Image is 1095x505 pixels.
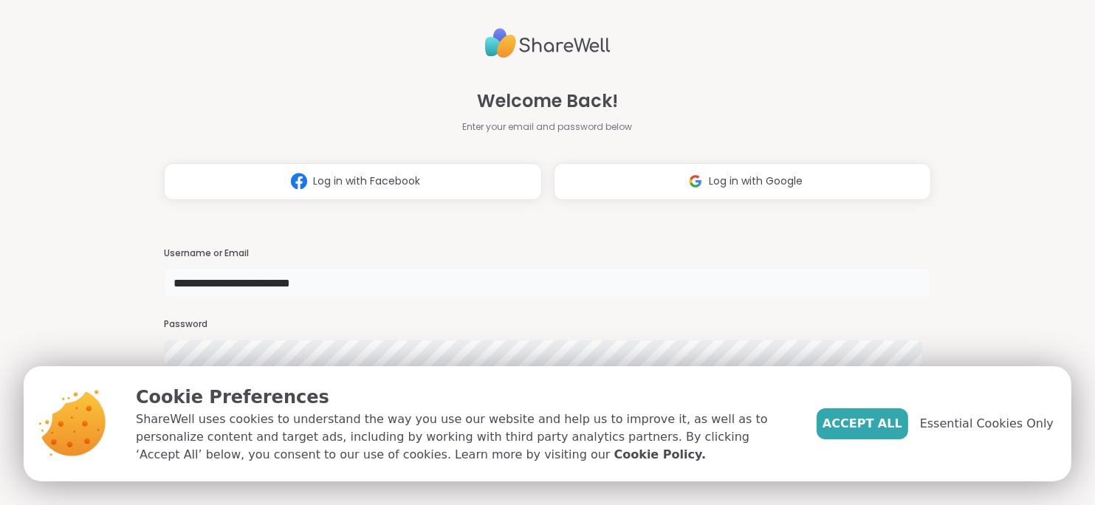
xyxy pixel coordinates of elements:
span: Log in with Google [710,174,803,189]
p: Cookie Preferences [136,384,793,410]
h3: Password [164,318,930,331]
span: Welcome Back! [477,88,618,114]
span: Enter your email and password below [463,120,633,134]
img: ShareWell Logo [485,22,611,64]
span: Accept All [823,415,902,433]
a: Cookie Policy. [614,446,706,464]
button: Log in with Facebook [164,163,541,200]
p: ShareWell uses cookies to understand the way you use our website and help us to improve it, as we... [136,410,793,464]
img: ShareWell Logomark [285,168,313,195]
button: Log in with Google [554,163,931,200]
button: Accept All [817,408,908,439]
span: Log in with Facebook [313,174,420,189]
span: Essential Cookies Only [920,415,1054,433]
img: ShareWell Logomark [682,168,710,195]
h3: Username or Email [164,247,930,260]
